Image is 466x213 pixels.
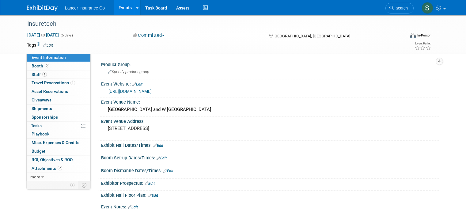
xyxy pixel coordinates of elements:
[78,181,91,189] td: Toggle Event Tabs
[27,113,90,121] a: Sponsorships
[32,106,52,111] span: Shipments
[385,3,414,13] a: Search
[45,63,51,68] span: Booth not reserved yet
[274,34,350,38] span: [GEOGRAPHIC_DATA], [GEOGRAPHIC_DATA]
[101,153,439,161] div: Booth Set-up Dates/Times:
[65,6,105,10] span: Lancer Insurance Co
[153,143,163,148] a: Edit
[27,87,90,96] a: Asset Reservations
[67,181,78,189] td: Personalize Event Tab Strip
[32,72,47,77] span: Staff
[27,147,90,155] a: Budget
[43,43,53,48] a: Edit
[157,156,167,160] a: Edit
[132,82,142,86] a: Edit
[27,164,90,173] a: Attachments2
[422,2,433,14] img: Steven O'Shea
[108,126,235,131] pre: [STREET_ADDRESS]
[27,32,59,38] span: [DATE] [DATE]
[417,33,431,38] div: In-Person
[27,79,90,87] a: Travel Reservations1
[27,70,90,79] a: Staff1
[128,205,138,209] a: Edit
[101,202,439,210] div: Event Notes:
[101,141,439,149] div: Exhibit Hall Dates/Times:
[25,18,397,29] div: Insuretech
[30,174,40,179] span: more
[32,80,75,85] span: Travel Reservations
[32,166,62,171] span: Attachments
[163,169,173,173] a: Edit
[32,97,51,102] span: Giveaways
[410,33,416,38] img: Format-Inperson.png
[32,63,51,68] span: Booth
[58,166,62,170] span: 2
[101,179,439,187] div: Exhibitor Prospectus:
[32,157,73,162] span: ROI, Objectives & ROO
[101,79,439,87] div: Event Website:
[101,97,439,105] div: Event Venue Name:
[60,33,73,37] span: (5 days)
[27,5,58,11] img: ExhibitDay
[108,89,152,94] a: [URL][DOMAIN_NAME]
[27,130,90,138] a: Playbook
[415,42,431,45] div: Event Rating
[27,62,90,70] a: Booth
[372,32,431,41] div: Event Format
[101,117,439,124] div: Event Venue Address:
[108,70,149,74] span: Specify product group
[27,139,90,147] a: Misc. Expenses & Credits
[101,60,439,68] div: Product Group:
[32,55,66,60] span: Event Information
[101,166,439,174] div: Booth Dismantle Dates/Times:
[131,32,167,39] button: Committed
[27,105,90,113] a: Shipments
[31,123,42,128] span: Tasks
[27,156,90,164] a: ROI, Objectives & ROO
[27,173,90,181] a: more
[40,32,46,37] span: to
[32,89,68,94] span: Asset Reservations
[101,191,439,199] div: Exhibit Hall Floor Plan:
[42,72,47,77] span: 1
[148,193,158,198] a: Edit
[27,122,90,130] a: Tasks
[106,105,434,114] div: [GEOGRAPHIC_DATA] and W [GEOGRAPHIC_DATA]
[27,53,90,62] a: Event Information
[394,6,408,10] span: Search
[145,181,155,186] a: Edit
[32,115,58,120] span: Sponsorships
[27,96,90,104] a: Giveaways
[32,131,49,136] span: Playbook
[32,149,45,154] span: Budget
[32,140,79,145] span: Misc. Expenses & Credits
[70,81,75,85] span: 1
[27,42,53,48] td: Tags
